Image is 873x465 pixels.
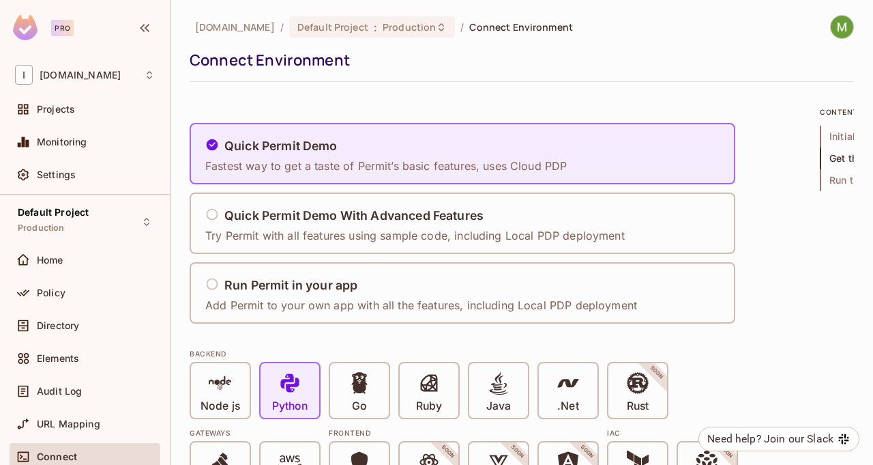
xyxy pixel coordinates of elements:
[224,279,357,292] h5: Run Permit in your app
[18,223,65,234] span: Production
[205,158,567,173] p: Fastest way to get a taste of Permit’s basic features, uses Cloud PDP
[224,139,338,153] h5: Quick Permit Demo
[37,137,87,147] span: Monitoring
[195,20,275,33] span: the active workspace
[15,65,33,85] span: I
[607,427,738,438] div: IAC
[627,399,649,413] p: Rust
[224,209,484,223] h5: Quick Permit Demo With Advanced Features
[557,399,578,413] p: .Net
[416,399,442,413] p: Ruby
[469,20,573,33] span: Connect Environment
[205,298,637,313] p: Add Permit to your own app with all the features, including Local PDP deployment
[190,348,803,359] div: BACKEND
[37,287,65,298] span: Policy
[329,427,599,438] div: Frontend
[272,399,308,413] p: Python
[13,15,38,40] img: SReyMgAAAABJRU5ErkJggg==
[37,169,76,180] span: Settings
[37,386,82,397] span: Audit Log
[37,104,75,115] span: Projects
[190,427,321,438] div: Gateways
[40,70,121,81] span: Workspace: inspectorio.com
[37,255,63,266] span: Home
[37,451,77,462] span: Connect
[37,419,100,429] span: URL Mapping
[37,320,79,331] span: Directory
[820,107,854,117] p: content
[486,399,511,413] p: Java
[630,346,683,399] span: SOON
[297,20,368,33] span: Default Project
[37,353,79,364] span: Elements
[201,399,240,413] p: Node js
[383,20,436,33] span: Production
[190,50,847,70] div: Connect Environment
[707,431,833,447] div: Need help? Join our Slack
[831,16,853,38] img: Mikhail Yushkovskiy
[205,228,625,243] p: Try Permit with all features using sample code, including Local PDP deployment
[352,399,367,413] p: Go
[460,20,464,33] li: /
[51,20,74,36] div: Pro
[280,20,284,33] li: /
[373,22,378,33] span: :
[18,207,89,218] span: Default Project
